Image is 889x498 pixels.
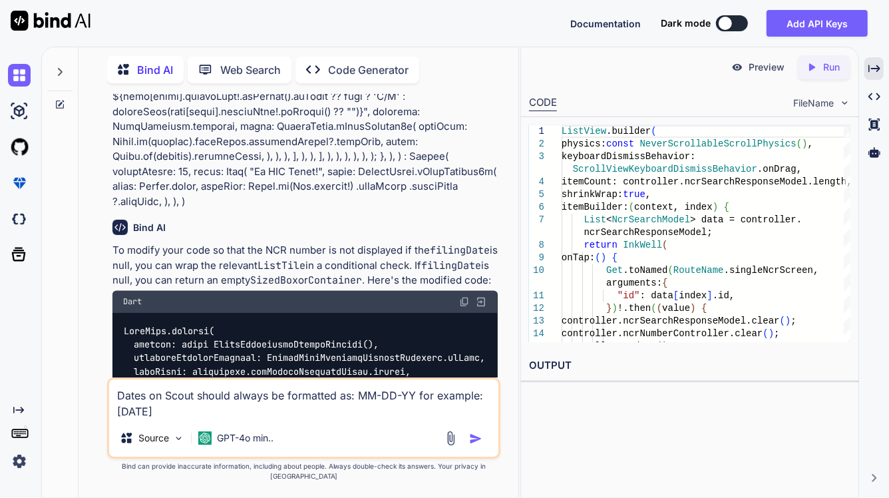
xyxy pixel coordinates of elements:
[217,431,273,445] p: GPT-4o min..
[807,138,812,149] span: ,
[612,214,690,225] span: NcrSearchModel
[623,240,662,250] span: InkWell
[328,62,409,78] p: Code Generator
[562,341,657,352] span: controller.update
[258,259,305,272] code: ListTile
[830,176,852,187] span: gth,
[657,341,662,352] span: (
[529,315,544,328] div: 13
[839,97,850,109] img: chevron down
[606,138,634,149] span: const
[651,126,656,136] span: (
[220,62,281,78] p: Web Search
[584,227,712,238] span: ncrSearchResponseModel;
[8,100,31,123] img: ai-studio
[661,17,711,30] span: Dark mode
[802,138,807,149] span: )
[570,18,641,29] span: Documentation
[529,176,544,188] div: 4
[133,221,166,234] h6: Bind AI
[475,296,487,308] img: Open in Browser
[112,243,498,288] p: To modify your code so that the NCR number is not displayed if the is null, you can wrap the rele...
[595,252,600,263] span: (
[421,259,481,272] code: filingDate
[584,214,606,225] span: List
[562,316,780,326] span: controller.ncrSearchResponseModel.clear
[823,61,840,74] p: Run
[8,172,31,194] img: premium
[662,303,690,314] span: value
[138,431,169,445] p: Source
[723,202,729,212] span: {
[690,303,695,314] span: )
[634,202,713,212] span: context, index
[667,341,673,352] span: ;
[606,214,612,225] span: <
[793,97,834,110] span: FileName
[529,150,544,163] div: 3
[662,341,667,352] span: )
[529,264,544,277] div: 10
[767,10,868,37] button: Add API Keys
[529,340,544,353] div: 15
[618,290,640,301] span: "id"
[749,61,785,74] p: Preview
[8,208,31,230] img: darkCloudIdeIcon
[662,278,667,288] span: {
[673,290,679,301] span: [
[562,126,606,136] span: ListView
[570,17,641,31] button: Documentation
[198,431,212,445] img: GPT-4o mini
[573,164,757,174] span: ScrollViewKeyboardDismissBehavior
[443,431,458,446] img: attachment
[606,303,612,314] span: }
[562,328,763,339] span: controller.ncrNumberController.clear
[562,252,595,263] span: onTap:
[707,290,712,301] span: ]
[606,265,623,276] span: Get
[562,189,623,200] span: shrinkWrap:
[529,328,544,340] div: 14
[774,328,779,339] span: ;
[779,316,785,326] span: (
[679,290,707,301] span: index
[529,252,544,264] div: 9
[109,379,498,419] textarea: Dates on Scout should always be formatted as: MM-DD-YY for example: [DATE]
[584,240,617,250] span: return
[701,303,707,314] span: {
[797,138,802,149] span: (
[8,64,31,87] img: chat
[529,214,544,226] div: 7
[529,201,544,214] div: 6
[521,350,859,381] h2: OUTPUT
[123,297,142,308] span: Dart
[629,202,634,212] span: (
[763,328,768,339] span: (
[769,328,774,339] span: )
[173,433,184,444] img: Pick Models
[791,316,796,326] span: ;
[667,265,673,276] span: (
[8,136,31,158] img: githubLight
[713,202,718,212] span: )
[713,290,735,301] span: .id,
[11,11,90,31] img: Bind AI
[618,303,651,314] span: !.then
[639,138,796,149] span: NeverScrollableScrollPhysics
[250,274,298,287] code: SizedBox
[623,265,667,276] span: .toNamed
[529,290,544,302] div: 11
[562,176,830,187] span: itemCount: controller.ncrSearchResponseModel.len
[308,274,362,287] code: Container
[645,189,651,200] span: ,
[673,265,724,276] span: RouteName
[662,240,667,250] span: (
[639,290,673,301] span: : data
[562,202,629,212] span: itemBuilder:
[529,239,544,252] div: 8
[430,244,490,257] code: filingDate
[657,303,662,314] span: (
[529,125,544,138] div: 1
[562,151,696,162] span: keyboardDismissBehavior:
[785,316,791,326] span: )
